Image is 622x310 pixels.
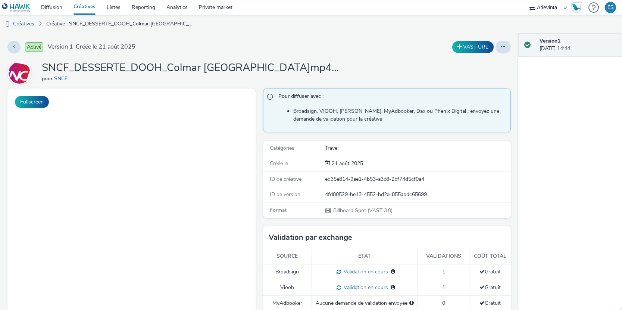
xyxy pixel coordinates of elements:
[43,15,198,33] a: Créative : SNCF_DESSERTE_DOOH_Colmar [GEOGRAPHIC_DATA]mp4_V2
[278,93,503,102] span: Pour diffuser avec :
[42,75,54,82] span: pour
[479,268,501,275] span: Gratuit
[270,207,287,214] span: Format
[442,284,445,291] span: 1
[341,268,388,275] span: Validation en cours
[4,21,11,28] img: dooh
[269,232,352,243] h3: Validation par exchange
[479,300,501,307] span: Gratuit
[25,42,43,52] span: Activé
[312,249,418,264] th: Etat
[42,61,340,75] h1: SNCF_DESSERTE_DOOH_Colmar [GEOGRAPHIC_DATA]mp4_V2
[540,37,616,53] div: [DATE] 14:44
[442,300,445,307] span: 0
[316,300,414,307] div: Aucune demande de validation envoyée
[270,191,300,198] span: ID de version
[332,207,393,214] span: Billboard Spot (VAST 3.0)
[270,145,294,152] span: Catégories
[263,264,312,280] td: Broadsign
[540,37,560,44] strong: Version 1
[54,75,71,82] a: SNCF
[442,268,445,275] span: 1
[325,145,510,152] div: Travel
[330,160,363,167] div: Création 21 août 2025, 14:44
[7,69,34,76] a: SNCF
[263,280,312,295] td: Viooh
[418,249,469,264] th: Validations
[2,3,31,12] img: undefined Logo
[409,300,414,307] div: Sélectionnez un deal ci-dessous et cliquez sur Envoyer pour envoyer une demande de validation à M...
[48,43,135,51] span: Version 1 - Créée le 21 août 2025
[325,176,510,183] div: ed35e814-9ae1-4b53-a3c8-2bf74d5cf0a4
[263,249,312,264] th: Source
[9,62,30,84] img: SNCF
[571,1,582,13] img: Hawk Academy
[330,160,363,167] span: 21 août 2025
[450,41,496,53] div: Dupliquer la créative en un VAST URL
[270,176,301,183] span: ID de créative
[15,96,49,108] button: Fullscreen
[270,160,288,167] span: Créée le
[479,284,501,291] span: Gratuit
[293,108,507,123] li: Broadsign, VIOOH, [PERSON_NAME], MyAdbooker, Dax ou Phenix Digital : envoyez une demande de valid...
[325,191,510,198] div: 4fd80529-be13-4552-bd2a-855abdc65699
[607,2,614,13] div: ES
[469,249,511,264] th: Coût total
[341,284,388,291] span: Validation en cours
[571,1,585,13] a: Hawk Academy
[452,41,494,53] button: VAST URL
